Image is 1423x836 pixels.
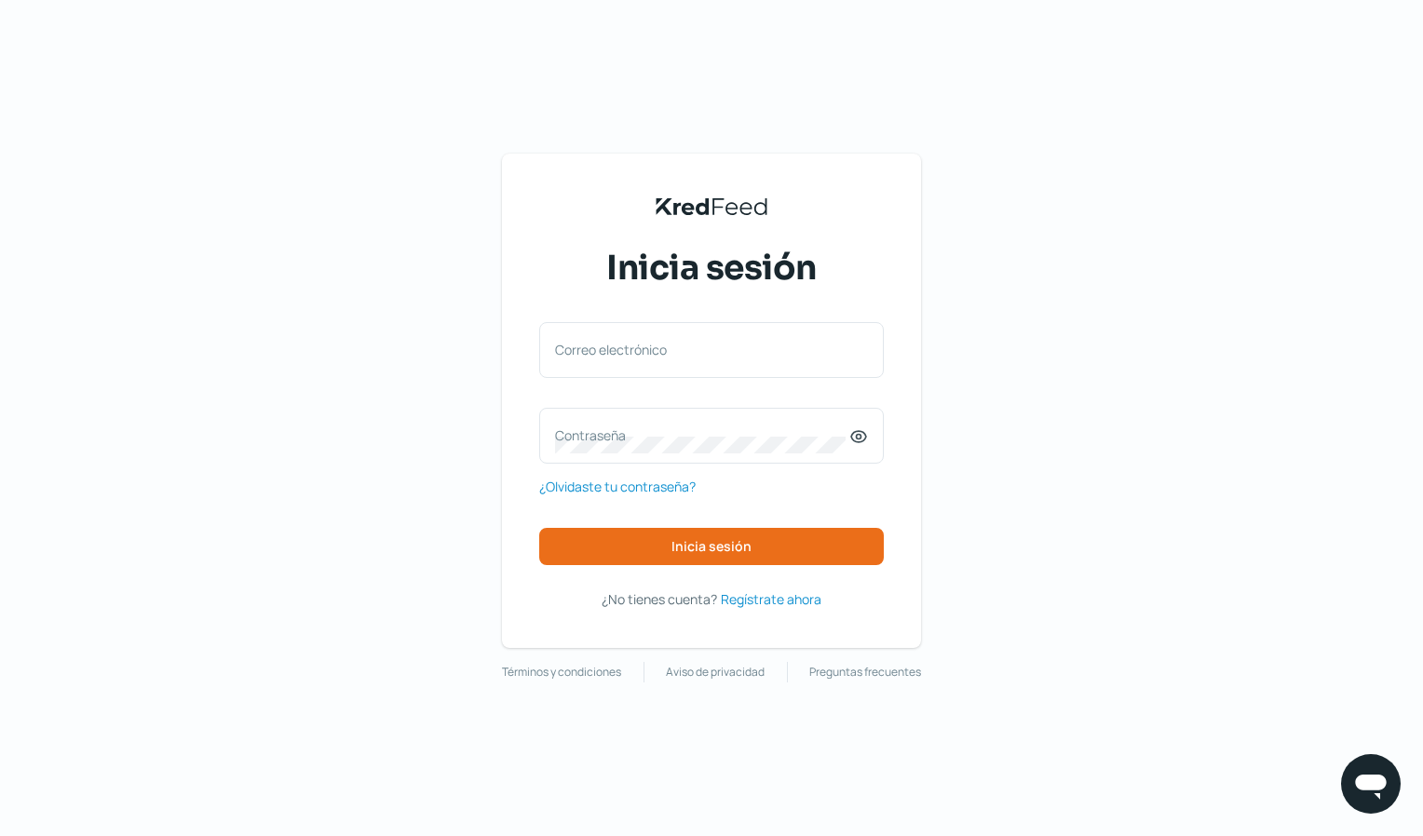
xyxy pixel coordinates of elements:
[721,587,821,611] a: Regístrate ahora
[809,662,921,682] a: Preguntas frecuentes
[539,475,696,498] a: ¿Olvidaste tu contraseña?
[539,528,884,565] button: Inicia sesión
[555,426,849,444] label: Contraseña
[606,245,817,291] span: Inicia sesión
[502,662,621,682] a: Términos y condiciones
[1352,765,1389,802] img: chatIcon
[666,662,765,682] a: Aviso de privacidad
[602,590,717,608] span: ¿No tienes cuenta?
[671,540,752,553] span: Inicia sesión
[555,341,849,358] label: Correo electrónico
